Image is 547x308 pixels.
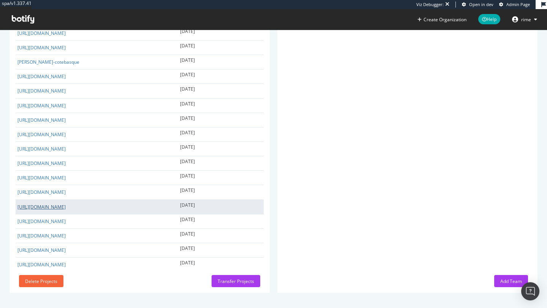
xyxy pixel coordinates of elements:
td: [DATE] [178,113,264,127]
a: [URL][DOMAIN_NAME] [17,88,66,94]
div: Viz Debugger: [416,2,444,8]
td: [DATE] [178,200,264,214]
td: [DATE] [178,228,264,243]
td: [DATE] [178,141,264,156]
div: Open Intercom Messenger [521,282,539,300]
button: Transfer Projects [212,275,260,287]
span: Admin Page [506,2,530,7]
a: [PERSON_NAME]-cotebasque [17,59,79,65]
a: [URL][DOMAIN_NAME] [17,131,66,138]
a: [URL][DOMAIN_NAME] [17,247,66,253]
button: rime [506,13,543,25]
td: [DATE] [178,243,264,257]
a: Transfer Projects [212,278,260,284]
a: [URL][DOMAIN_NAME] [17,30,66,36]
td: [DATE] [178,156,264,171]
a: Add Team [494,278,528,284]
td: [DATE] [178,258,264,272]
a: [URL][DOMAIN_NAME] [17,261,66,268]
td: [DATE] [178,98,264,113]
a: Open in dev [462,2,493,8]
td: [DATE] [178,171,264,185]
td: [DATE] [178,55,264,69]
a: [URL][DOMAIN_NAME] [17,174,66,181]
td: [DATE] [178,185,264,200]
td: [DATE] [178,40,264,55]
span: Open in dev [469,2,493,7]
a: [URL][DOMAIN_NAME] [17,102,66,109]
td: [DATE] [178,26,264,40]
td: [DATE] [178,69,264,84]
a: [URL][DOMAIN_NAME] [17,160,66,167]
div: Add Team [500,278,522,284]
a: [URL][DOMAIN_NAME] [17,204,66,210]
a: [URL][DOMAIN_NAME] [17,44,66,51]
a: [URL][DOMAIN_NAME] [17,146,66,152]
td: [DATE] [178,127,264,141]
a: [URL][DOMAIN_NAME] [17,73,66,80]
span: Help [478,14,500,24]
a: [URL][DOMAIN_NAME] [17,218,66,225]
button: Create Organization [417,16,467,23]
span: rime [521,16,531,23]
button: Delete Projects [19,275,63,287]
a: [URL][DOMAIN_NAME] [17,117,66,123]
button: Add Team [494,275,528,287]
a: [URL][DOMAIN_NAME] [17,233,66,239]
td: [DATE] [178,214,264,228]
a: Admin Page [499,2,530,8]
a: [URL][DOMAIN_NAME] [17,189,66,195]
div: Transfer Projects [218,278,254,284]
div: Delete Projects [25,278,57,284]
a: Delete Projects [19,278,63,284]
td: [DATE] [178,84,264,98]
